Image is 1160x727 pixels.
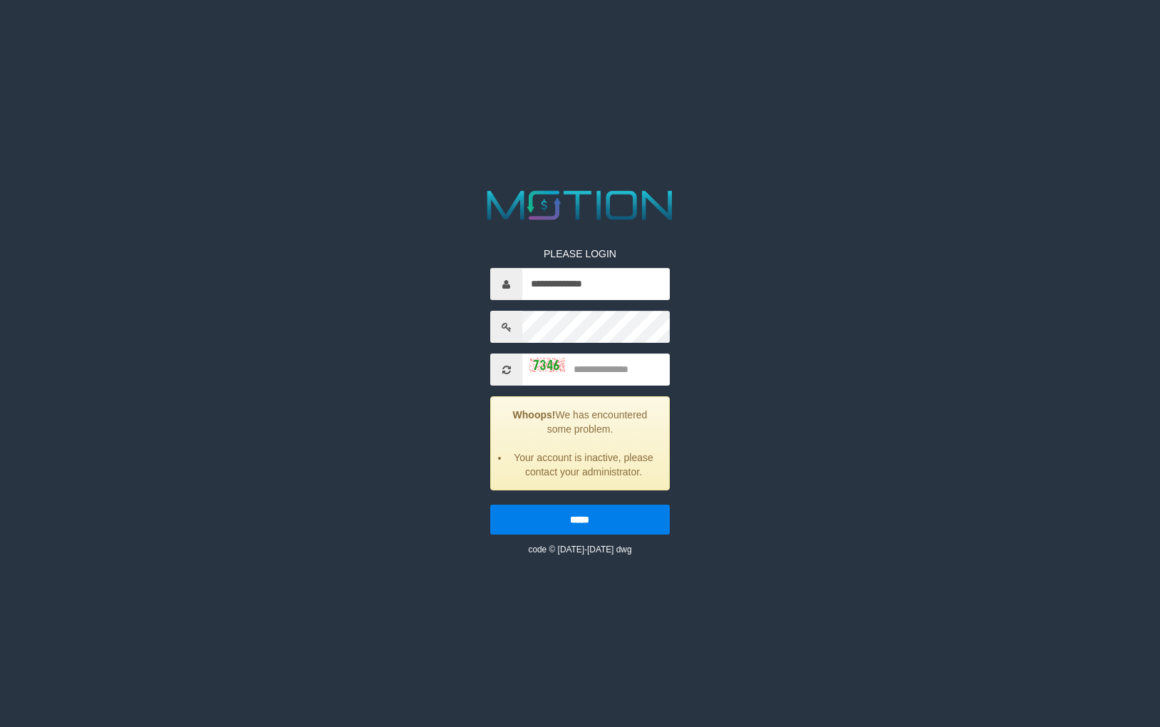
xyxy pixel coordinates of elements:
[513,409,556,421] strong: Whoops!
[490,247,669,261] p: PLEASE LOGIN
[479,185,682,225] img: MOTION_logo.png
[528,545,631,555] small: code © [DATE]-[DATE] dwg
[490,396,669,490] div: We has encountered some problem.
[529,359,565,373] img: captcha
[509,450,658,479] li: Your account is inactive, please contact your administrator.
